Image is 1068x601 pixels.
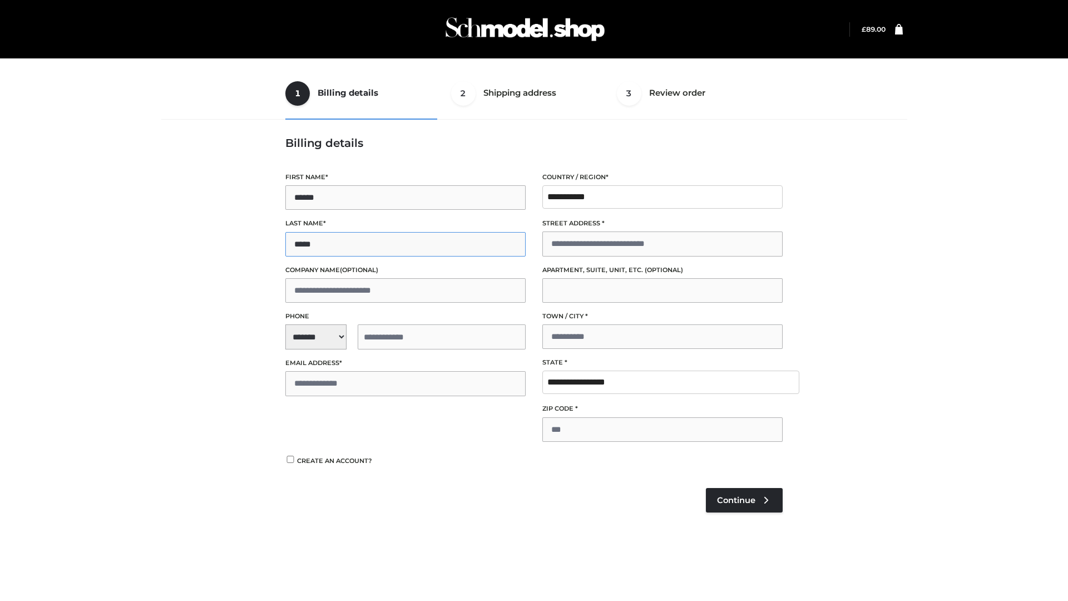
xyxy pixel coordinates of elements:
label: Company name [285,265,526,275]
label: First name [285,172,526,183]
label: Last name [285,218,526,229]
label: Town / City [542,311,783,322]
img: Schmodel Admin 964 [442,7,609,51]
a: Continue [706,488,783,513]
label: Phone [285,311,526,322]
label: State [542,357,783,368]
span: (optional) [645,266,683,274]
bdi: 89.00 [862,25,886,33]
label: Apartment, suite, unit, etc. [542,265,783,275]
label: Email address [285,358,526,368]
span: Create an account? [297,457,372,465]
label: Country / Region [542,172,783,183]
h3: Billing details [285,136,783,150]
span: £ [862,25,866,33]
span: Continue [717,495,755,505]
label: ZIP Code [542,403,783,414]
label: Street address [542,218,783,229]
input: Create an account? [285,456,295,463]
a: £89.00 [862,25,886,33]
span: (optional) [340,266,378,274]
